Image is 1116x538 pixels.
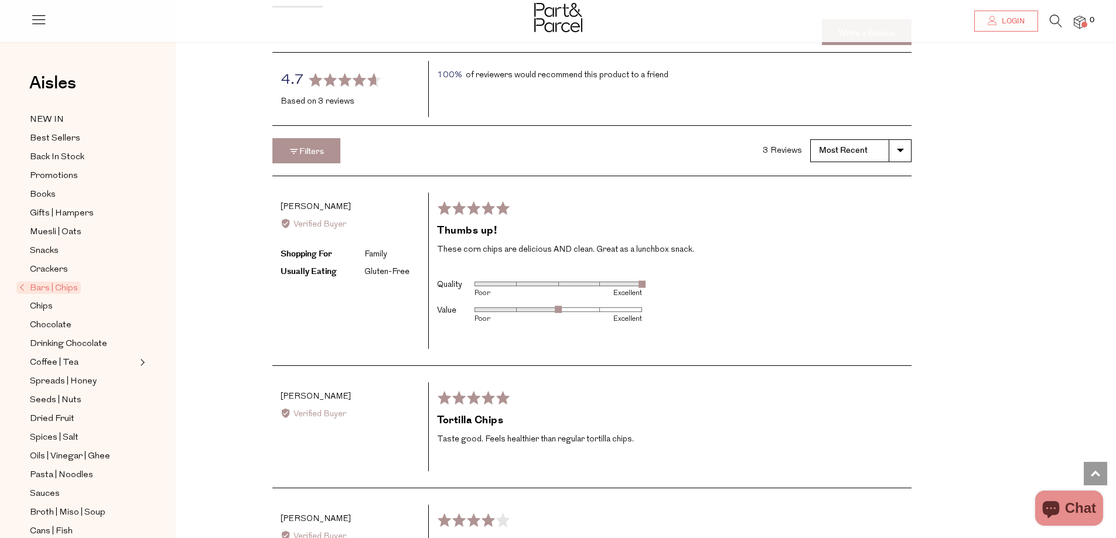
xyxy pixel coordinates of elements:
[30,505,136,520] a: Broth | Miso | Soup
[281,95,420,108] div: Based on 3 reviews
[1074,16,1086,28] a: 0
[30,487,60,501] span: Sauces
[281,248,363,261] div: Shopping For
[30,449,136,464] a: Oils | Vinegar | Ghee
[437,273,642,324] table: Product attributes ratings
[475,316,558,323] div: Poor
[437,243,903,257] p: These corn chips are delicious AND clean. Great as a lunchbox snack.
[30,375,97,389] span: Spreads | Honey
[281,218,420,231] div: Verified Buyer
[30,299,136,314] a: Chips
[30,206,136,221] a: Gifts | Hampers
[30,262,136,277] a: Crackers
[30,225,81,239] span: Muesli | Oats
[30,337,107,351] span: Drinking Chocolate
[29,70,76,96] span: Aisles
[30,486,136,501] a: Sauces
[30,169,78,183] span: Promotions
[30,132,80,146] span: Best Sellers
[558,316,642,323] div: Excellent
[763,145,802,157] div: 3 Reviews
[30,430,136,445] a: Spices | Salt
[137,355,145,369] button: Expand/Collapse Coffee | Tea
[29,74,76,104] a: Aisles
[437,299,475,324] th: Value
[999,16,1025,26] span: Login
[30,468,136,482] a: Pasta | Noodles
[1032,491,1107,529] inbox-online-store-chat: Shopify online store chat
[30,374,136,389] a: Spreads | Honey
[437,433,903,447] p: Taste good. Feels healthier than regular tortilla chips.
[30,207,94,221] span: Gifts | Hampers
[30,131,136,146] a: Best Sellers
[30,150,84,165] span: Back In Stock
[281,392,351,401] span: [PERSON_NAME]
[30,318,71,333] span: Chocolate
[30,225,136,239] a: Muesli | Oats
[475,290,558,297] div: Poor
[30,244,59,258] span: Snacks
[30,393,136,407] a: Seeds | Nuts
[281,265,363,278] div: Usually Eating
[364,248,387,261] div: Family
[281,408,420,421] div: Verified Buyer
[30,412,136,426] a: Dried Fruit
[30,337,136,351] a: Drinking Chocolate
[30,263,68,277] span: Crackers
[30,112,136,127] a: NEW IN
[30,187,136,202] a: Books
[30,150,136,165] a: Back In Stock
[30,468,93,482] span: Pasta | Noodles
[466,71,668,80] span: of reviewers would recommend this product to a friend
[19,281,136,295] a: Bars | Chips
[272,138,340,164] button: Filters
[281,73,304,87] span: 4.7
[30,412,74,426] span: Dried Fruit
[16,282,81,294] span: Bars | Chips
[281,203,351,211] span: [PERSON_NAME]
[30,169,136,183] a: Promotions
[30,113,64,127] span: NEW IN
[281,515,351,523] span: [PERSON_NAME]
[30,244,136,258] a: Snacks
[30,431,79,445] span: Spices | Salt
[30,356,79,370] span: Coffee | Tea
[30,450,110,464] span: Oils | Vinegar | Ghee
[437,413,903,428] h2: Tortilla Chips
[974,11,1038,32] a: Login
[437,273,475,299] th: Quality
[30,506,105,520] span: Broth | Miso | Soup
[30,300,53,314] span: Chips
[364,268,409,276] li: Gluten-Free
[30,318,136,333] a: Chocolate
[30,188,56,202] span: Books
[437,224,903,238] h2: Thumbs up!
[30,355,136,370] a: Coffee | Tea
[437,69,462,82] span: 100%
[30,393,81,407] span: Seeds | Nuts
[1087,15,1097,26] span: 0
[558,290,642,297] div: Excellent
[534,3,582,32] img: Part&Parcel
